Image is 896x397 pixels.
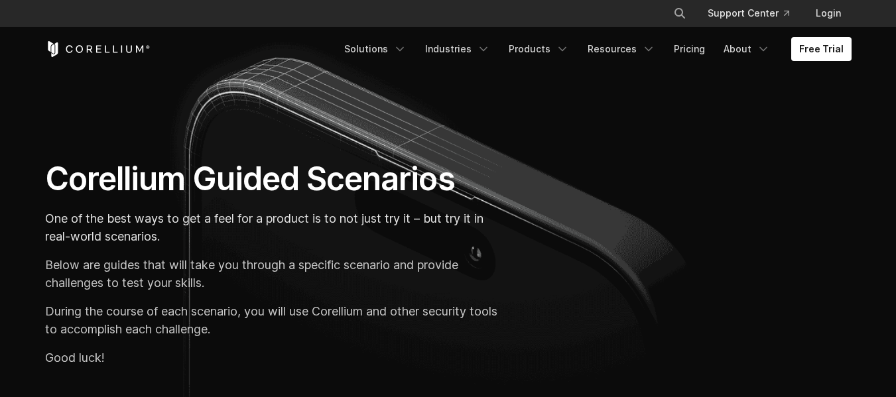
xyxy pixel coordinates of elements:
[336,37,415,61] a: Solutions
[45,349,505,367] p: Good luck!
[45,302,505,338] p: During the course of each scenario, you will use Corellium and other security tools to accomplish...
[580,37,663,61] a: Resources
[45,159,505,199] h1: Corellium Guided Scenarios
[697,1,800,25] a: Support Center
[668,1,692,25] button: Search
[666,37,713,61] a: Pricing
[791,37,852,61] a: Free Trial
[45,41,151,57] a: Corellium Home
[45,256,505,292] p: Below are guides that will take you through a specific scenario and provide challenges to test yo...
[417,37,498,61] a: Industries
[501,37,577,61] a: Products
[805,1,852,25] a: Login
[336,37,852,61] div: Navigation Menu
[45,209,505,245] p: One of the best ways to get a feel for a product is to not just try it – but try it in real-world...
[657,1,852,25] div: Navigation Menu
[716,37,778,61] a: About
